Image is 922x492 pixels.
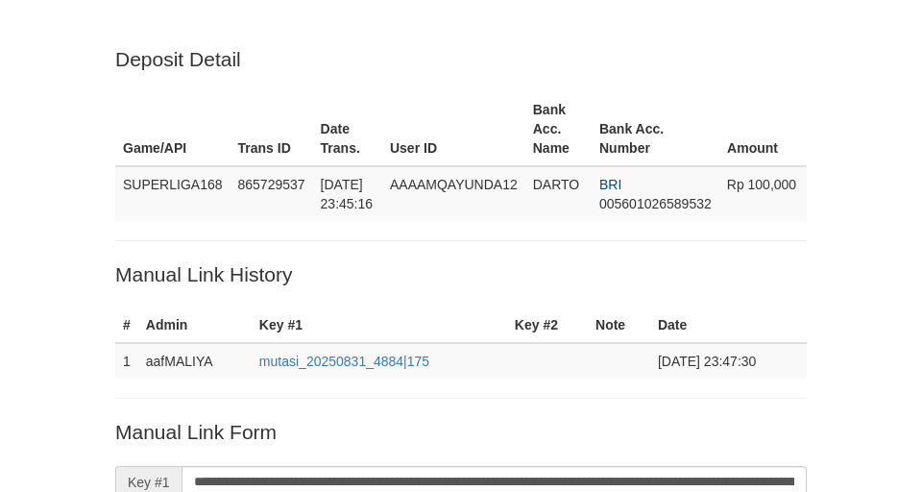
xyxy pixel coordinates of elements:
span: DARTO [533,177,580,192]
td: 1 [115,343,138,379]
th: Admin [138,307,252,343]
th: Bank Acc. Number [592,92,719,166]
a: mutasi_20250831_4884|175 [259,354,429,369]
th: Bank Acc. Name [525,92,592,166]
span: AAAAMQAYUNDA12 [390,177,518,192]
td: [DATE] 23:47:30 [650,343,807,379]
span: BRI [599,177,621,192]
th: Date [650,307,807,343]
p: Manual Link Form [115,418,807,446]
th: Trans ID [230,92,313,166]
span: Rp 100,000 [727,177,796,192]
p: Deposit Detail [115,45,807,73]
span: Copy 005601026589532 to clipboard [599,196,712,211]
th: Key #1 [252,307,507,343]
td: SUPERLIGA168 [115,166,230,221]
th: Game/API [115,92,230,166]
th: Amount [719,92,807,166]
th: Date Trans. [313,92,382,166]
th: User ID [382,92,525,166]
th: Note [588,307,650,343]
td: 865729537 [230,166,313,221]
td: aafMALIYA [138,343,252,379]
p: Manual Link History [115,260,807,288]
th: Key #2 [507,307,588,343]
th: # [115,307,138,343]
span: [DATE] 23:45:16 [321,177,374,211]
